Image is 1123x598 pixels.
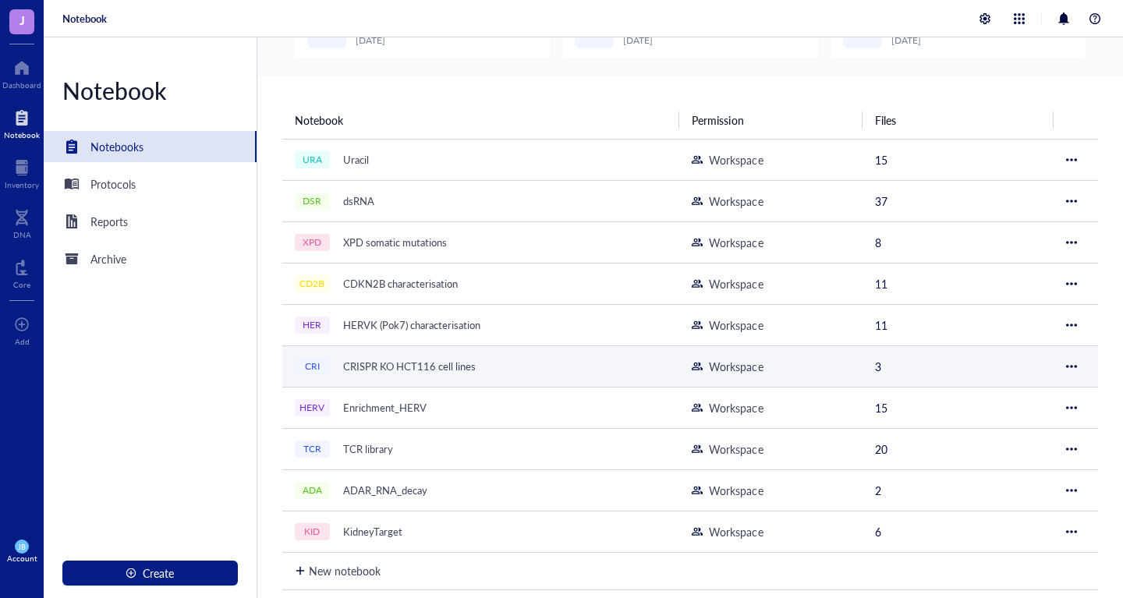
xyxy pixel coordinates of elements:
td: 37 [863,180,1054,221]
div: Notebook [44,75,257,106]
a: DNA [13,205,31,239]
div: Core [13,280,30,289]
div: HERVK (Pok7) characterisation [336,314,487,336]
div: [DATE] [891,35,989,46]
td: 20 [863,428,1054,469]
div: dsRNA [336,190,381,212]
div: Notebooks [90,138,143,155]
td: 2 [863,469,1054,511]
div: [DATE] [356,35,537,46]
a: Notebook [62,12,107,26]
th: Files [863,101,1054,139]
th: Notebook [282,101,680,139]
td: 6 [863,511,1054,552]
button: Create [62,561,238,586]
td: 11 [863,304,1054,345]
a: Protocols [44,168,257,200]
div: Notebook [4,130,40,140]
span: JB [18,543,25,551]
a: Notebook [4,105,40,140]
div: CDKN2B characterisation [336,273,465,295]
div: Workspace [709,441,763,458]
div: Workspace [709,358,763,375]
td: 3 [863,345,1054,387]
td: 15 [863,139,1054,180]
div: Enrichment_HERV [336,397,434,419]
div: Uracil [336,149,376,171]
div: Workspace [709,151,763,168]
div: Workspace [709,317,763,334]
div: DNA [13,230,31,239]
div: Inventory [5,180,39,189]
div: Archive [90,250,126,267]
td: 8 [863,221,1054,263]
span: Create [143,567,174,579]
div: Reports [90,213,128,230]
div: KidneyTarget [336,521,409,543]
th: Permission [679,101,863,139]
div: Workspace [709,275,763,292]
div: [DATE] [623,35,801,46]
td: 15 [863,387,1054,428]
a: Notebooks [44,131,257,162]
div: Workspace [709,193,763,210]
a: Archive [44,243,257,274]
div: XPD somatic mutations [336,232,454,253]
a: Core [13,255,30,289]
td: 11 [863,263,1054,304]
div: Add [15,337,30,346]
div: Account [7,554,37,563]
a: Dashboard [2,55,41,90]
div: Protocols [90,175,136,193]
div: ADAR_RNA_decay [336,479,434,501]
div: Dashboard [2,80,41,90]
div: Workspace [709,399,763,416]
a: Reports [44,206,257,237]
div: TCR library [336,438,400,460]
div: Workspace [709,234,763,251]
div: Workspace [709,523,763,540]
div: CRISPR KO HCT116 cell lines [336,356,483,377]
div: New notebook [309,562,381,579]
span: J [19,10,25,30]
div: Workspace [709,482,763,499]
a: Inventory [5,155,39,189]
